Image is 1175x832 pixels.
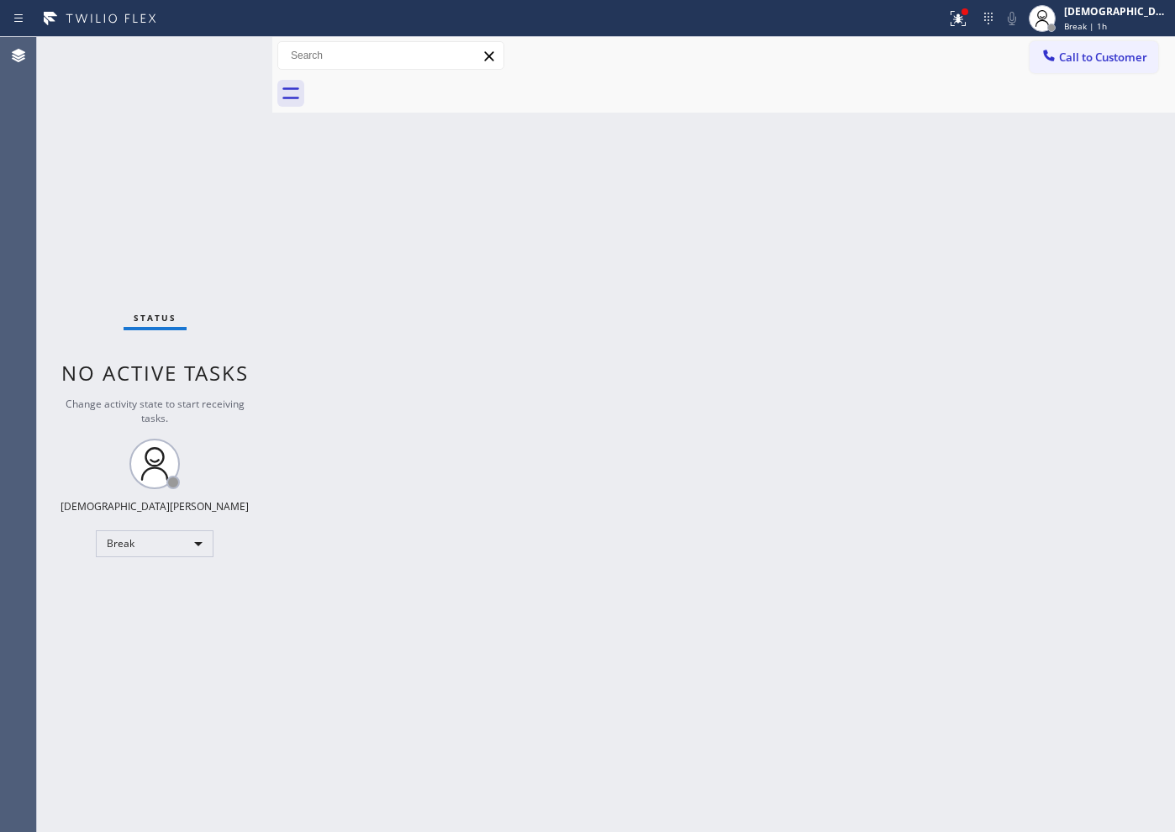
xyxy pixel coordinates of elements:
span: Change activity state to start receiving tasks. [66,397,245,425]
div: [DEMOGRAPHIC_DATA][PERSON_NAME] [1064,4,1170,18]
input: Search [278,42,503,69]
span: Call to Customer [1059,50,1147,65]
span: Break | 1h [1064,20,1107,32]
span: No active tasks [61,359,249,387]
div: [DEMOGRAPHIC_DATA][PERSON_NAME] [61,499,249,513]
span: Status [134,312,177,324]
button: Call to Customer [1030,41,1158,73]
div: Break [96,530,213,557]
button: Mute [1000,7,1024,30]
